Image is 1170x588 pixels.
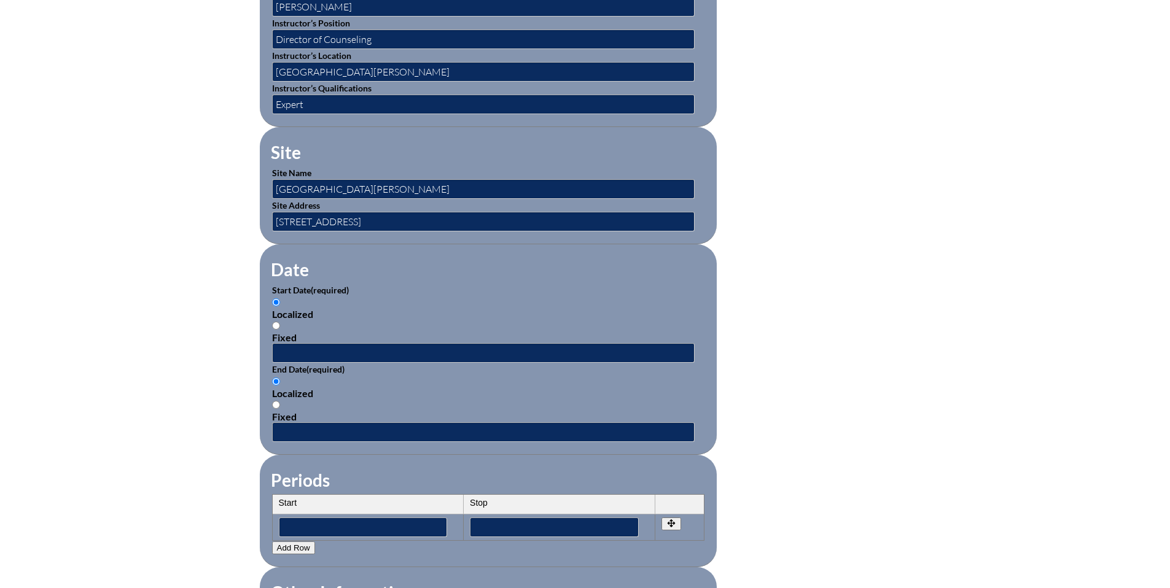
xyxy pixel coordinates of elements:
input: Localized [272,298,280,306]
input: Fixed [272,401,280,409]
div: Fixed [272,331,704,343]
label: Instructor’s Position [272,18,350,28]
label: End Date [272,364,345,374]
label: Instructor’s Location [272,50,351,61]
th: Start [273,495,464,514]
label: Site Address [272,200,320,211]
span: (required) [311,285,349,295]
span: (required) [306,364,345,374]
legend: Periods [270,470,331,490]
div: Localized [272,387,704,399]
label: Start Date [272,285,349,295]
button: Add Row [272,541,315,554]
input: Fixed [272,322,280,330]
legend: Date [270,259,310,280]
div: Localized [272,308,704,320]
label: Instructor’s Qualifications [272,83,372,93]
th: Stop [464,495,655,514]
input: Localized [272,377,280,385]
legend: Site [270,142,302,163]
div: Fixed [272,411,704,422]
label: Site Name [272,168,311,178]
